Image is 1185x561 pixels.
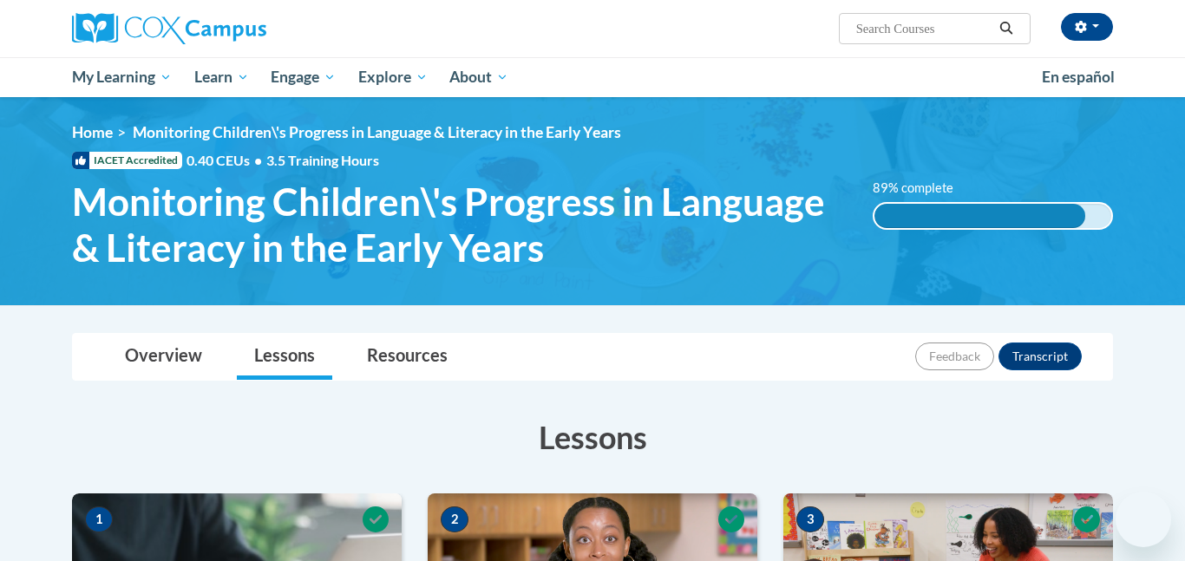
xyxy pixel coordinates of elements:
[796,506,824,532] span: 3
[133,123,621,141] span: Monitoring Children\'s Progress in Language & Literacy in the Early Years
[259,57,347,97] a: Engage
[72,179,847,271] span: Monitoring Children\'s Progress in Language & Literacy in the Early Years
[72,13,402,44] a: Cox Campus
[194,67,249,88] span: Learn
[271,67,336,88] span: Engage
[350,334,465,380] a: Resources
[1031,59,1126,95] a: En español
[874,204,1085,228] div: 89% complete
[72,415,1113,459] h3: Lessons
[72,123,113,141] a: Home
[439,57,520,97] a: About
[72,13,266,44] img: Cox Campus
[72,67,172,88] span: My Learning
[1061,13,1113,41] button: Account Settings
[449,67,508,88] span: About
[873,179,972,198] label: 89% complete
[237,334,332,380] a: Lessons
[1116,492,1171,547] iframe: Button to launch messaging window
[46,57,1139,97] div: Main menu
[441,506,468,532] span: 2
[85,506,113,532] span: 1
[1042,68,1115,86] span: En español
[187,151,266,170] span: 0.40 CEUs
[915,342,994,370] button: Feedback
[993,18,1019,39] button: Search
[72,152,182,169] span: IACET Accredited
[108,334,219,380] a: Overview
[358,67,428,88] span: Explore
[266,152,379,168] span: 3.5 Training Hours
[347,57,439,97] a: Explore
[854,18,993,39] input: Search Courses
[998,342,1082,370] button: Transcript
[254,152,262,168] span: •
[61,57,183,97] a: My Learning
[183,57,260,97] a: Learn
